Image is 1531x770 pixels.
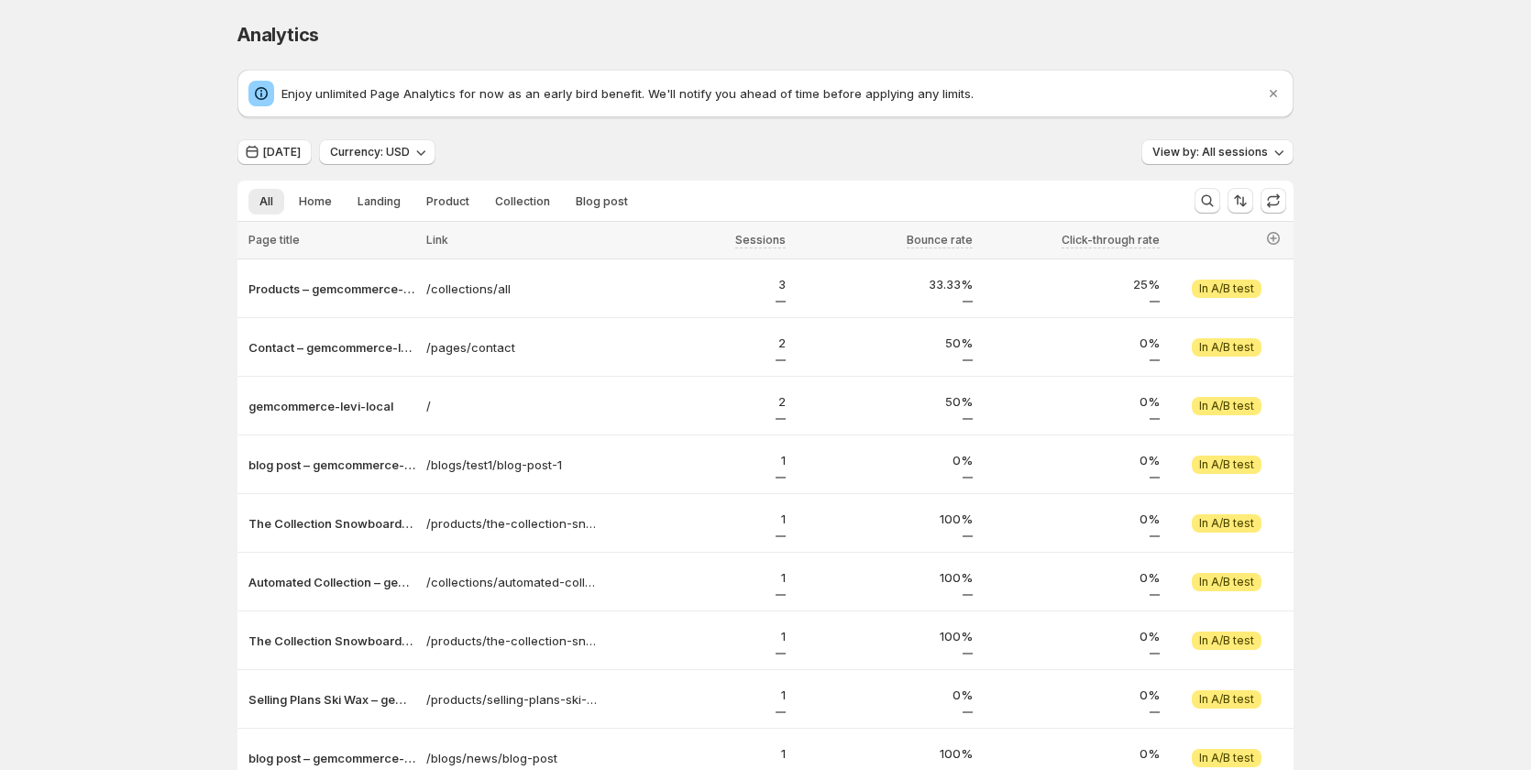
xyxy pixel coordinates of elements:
[426,632,599,650] a: /products/the-collection-snowboard-liquid-change
[984,744,1160,763] p: 0%
[426,280,599,298] a: /collections/all
[984,334,1160,352] p: 0%
[426,233,448,247] span: Link
[984,568,1160,587] p: 0%
[1199,399,1254,413] span: In A/B test
[1199,281,1254,296] span: In A/B test
[610,744,786,763] p: 1
[1199,516,1254,531] span: In A/B test
[1199,692,1254,707] span: In A/B test
[1141,139,1294,165] button: View by: All sessions
[984,627,1160,645] p: 0%
[426,194,469,209] span: Product
[319,139,435,165] button: Currency: USD
[248,397,415,415] button: gemcommerce-levi-local
[248,338,415,357] button: Contact – gemcommerce-levi-local
[610,686,786,704] p: 1
[426,690,599,709] a: /products/selling-plans-ski-wax
[426,573,599,591] a: /collections/automated-collection
[248,233,300,247] span: Page title
[797,686,973,704] p: 0%
[237,139,312,165] button: [DATE]
[797,275,973,293] p: 33.33%
[281,84,1264,103] p: Enjoy unlimited Page Analytics for now as an early bird benefit. We'll notify you ahead of time b...
[1199,633,1254,648] span: In A/B test
[426,456,599,474] a: /blogs/test1/blog-post-1
[797,392,973,411] p: 50%
[426,397,599,415] a: /
[610,627,786,645] p: 1
[984,275,1160,293] p: 25%
[610,451,786,469] p: 1
[1195,188,1220,214] button: Search and filter results
[1152,145,1268,159] span: View by: All sessions
[610,275,786,293] p: 3
[358,194,401,209] span: Landing
[263,145,301,159] span: [DATE]
[1261,81,1286,106] button: Dismiss notification
[1199,457,1254,472] span: In A/B test
[248,573,415,591] button: Automated Collection – gemcommerce-levi-local
[797,334,973,352] p: 50%
[495,194,550,209] span: Collection
[248,632,415,650] button: The Collection Snowboard: Liquid – gemcommerce-levi-local
[797,568,973,587] p: 100%
[735,233,786,247] span: Sessions
[1199,751,1254,765] span: In A/B test
[797,744,973,763] p: 100%
[259,194,273,209] span: All
[907,233,973,247] span: Bounce rate
[237,24,319,46] span: Analytics
[797,627,973,645] p: 100%
[1199,575,1254,589] span: In A/B test
[797,451,973,469] p: 0%
[576,194,628,209] span: Blog post
[1199,340,1254,355] span: In A/B test
[1228,188,1253,214] button: Sort the results
[426,749,599,767] a: /blogs/news/blog-post
[426,338,599,357] a: /pages/contact
[248,690,415,709] button: Selling Plans Ski Wax – gemcommerce-levi-local
[984,686,1160,704] p: 0%
[610,568,786,587] p: 1
[610,392,786,411] p: 2
[797,510,973,528] p: 100%
[248,749,415,767] button: blog post – gemcommerce-levi-local
[610,510,786,528] p: 1
[610,334,786,352] p: 2
[248,456,415,474] button: blog post – gemcommerce-levi-local
[426,514,599,533] a: /products/the-collection-snowboard-hydrogen
[984,510,1160,528] p: 0%
[248,514,415,533] button: The Collection Snowboard: Hydrogen – gemcommerce-levi-local
[299,194,332,209] span: Home
[248,280,415,298] button: Products – gemcommerce-levi-local
[984,451,1160,469] p: 0%
[984,392,1160,411] p: 0%
[1062,233,1160,247] span: Click-through rate
[330,145,410,159] span: Currency: USD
